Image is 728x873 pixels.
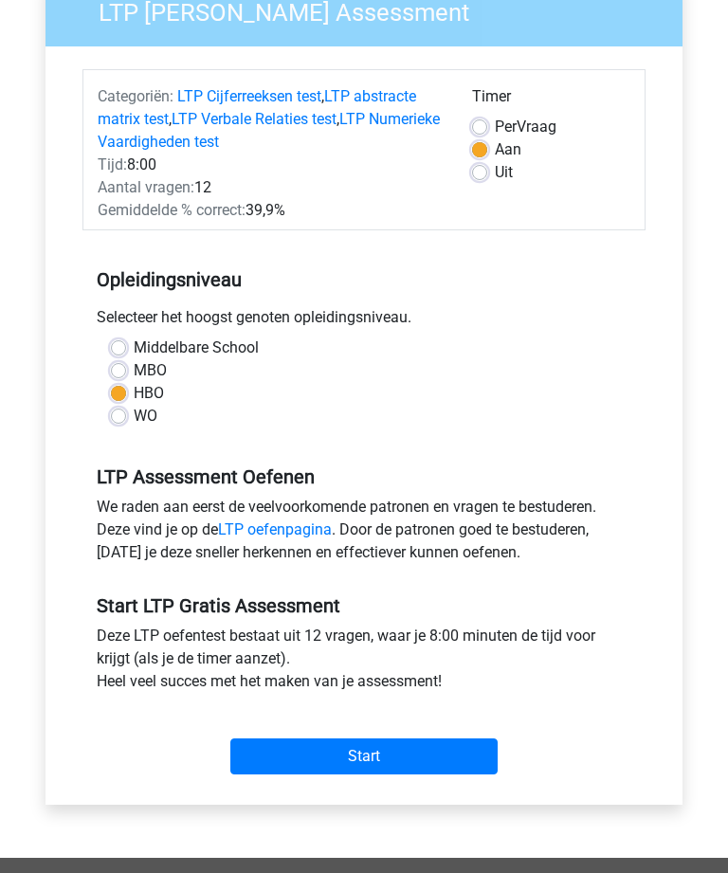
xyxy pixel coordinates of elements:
[82,497,646,573] div: We raden aan eerst de veelvoorkomende patronen en vragen te bestuderen. Deze vind je op de . Door...
[82,626,646,701] div: Deze LTP oefentest bestaat uit 12 vragen, waar je 8:00 minuten de tijd voor krijgt (als je de tim...
[134,337,259,360] label: Middelbare School
[97,466,631,489] h5: LTP Assessment Oefenen
[98,179,194,197] span: Aantal vragen:
[472,86,630,117] div: Timer
[83,200,458,223] div: 39,9%
[82,307,646,337] div: Selecteer het hoogst genoten opleidingsniveau.
[98,88,173,106] span: Categoriën:
[218,521,332,539] a: LTP oefenpagina
[172,111,337,129] a: LTP Verbale Relaties test
[495,139,521,162] label: Aan
[98,202,246,220] span: Gemiddelde % correct:
[495,118,517,136] span: Per
[230,739,498,775] input: Start
[495,117,556,139] label: Vraag
[83,177,458,200] div: 12
[134,360,167,383] label: MBO
[177,88,321,106] a: LTP Cijferreeksen test
[83,86,458,155] div: , , ,
[495,162,513,185] label: Uit
[83,155,458,177] div: 8:00
[98,156,127,174] span: Tijd:
[134,383,164,406] label: HBO
[134,406,157,428] label: WO
[97,595,631,618] h5: Start LTP Gratis Assessment
[97,262,631,300] h5: Opleidingsniveau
